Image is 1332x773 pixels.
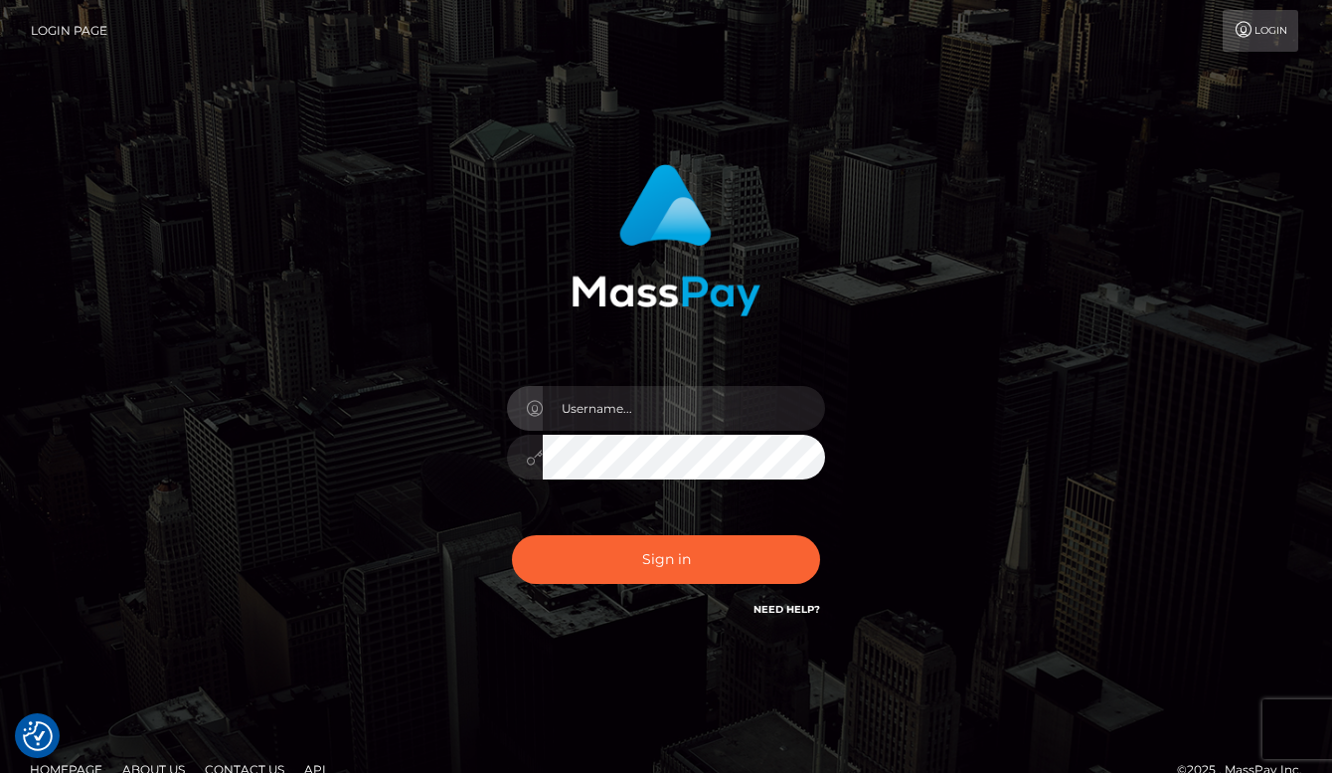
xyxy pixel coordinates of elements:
button: Consent Preferences [23,721,53,751]
a: Login [1223,10,1298,52]
input: Username... [543,386,825,431]
img: MassPay Login [572,164,760,316]
img: Revisit consent button [23,721,53,751]
button: Sign in [512,535,820,584]
a: Login Page [31,10,107,52]
a: Need Help? [753,603,820,616]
